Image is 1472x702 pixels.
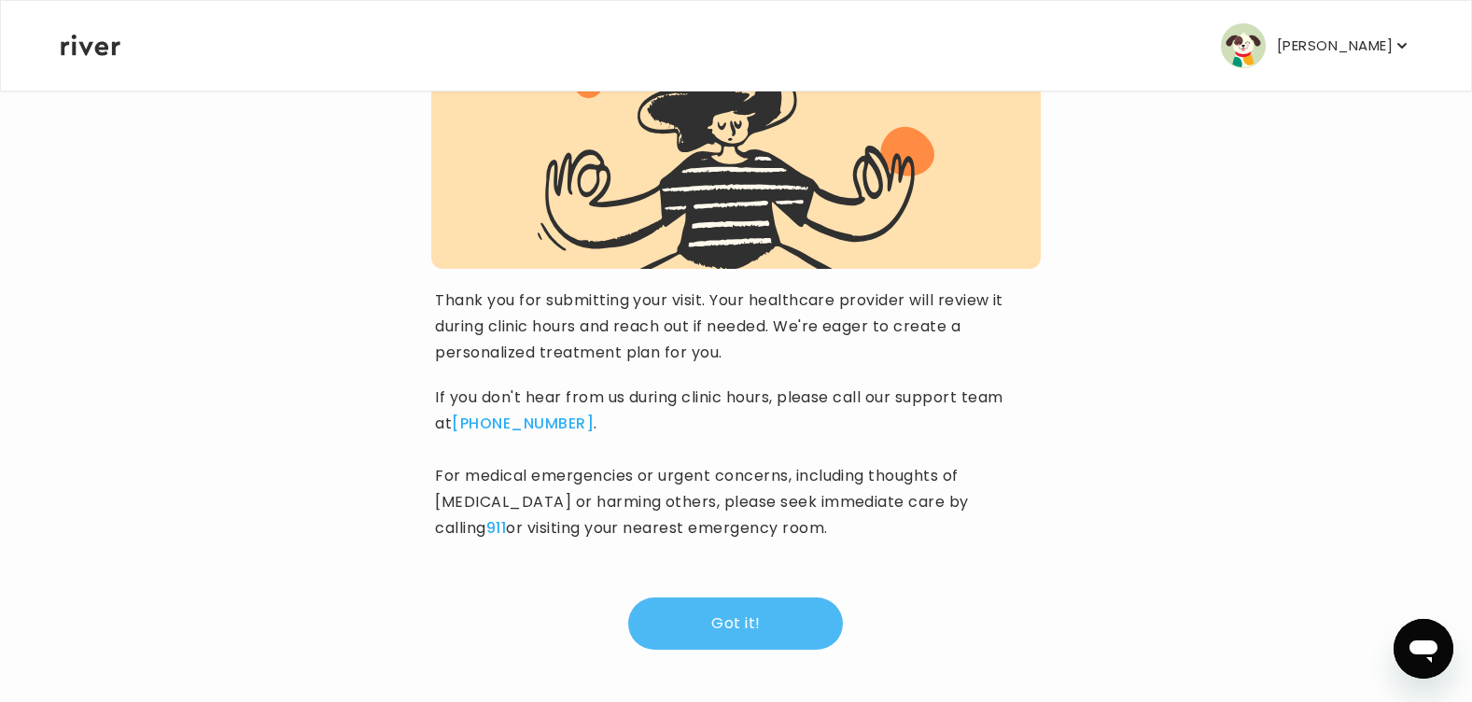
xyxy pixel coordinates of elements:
p: If you don't hear from us during clinic hours, please call our support team at . [435,385,1036,437]
p: For medical emergencies or urgent concerns, including thoughts of [MEDICAL_DATA] or harming other... [435,463,1036,541]
img: user avatar [1221,23,1266,68]
button: Got it! [628,597,843,650]
p: Thank you for submitting your visit. Your healthcare provider will review it during clinic hours ... [435,288,1036,366]
a: [PHONE_NUMBER] [452,413,594,434]
button: user avatar[PERSON_NAME] [1221,23,1411,68]
img: visit complete graphic [538,54,934,269]
a: 911 [486,517,506,539]
p: [PERSON_NAME] [1277,33,1393,59]
iframe: Button to launch messaging window [1394,619,1453,679]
